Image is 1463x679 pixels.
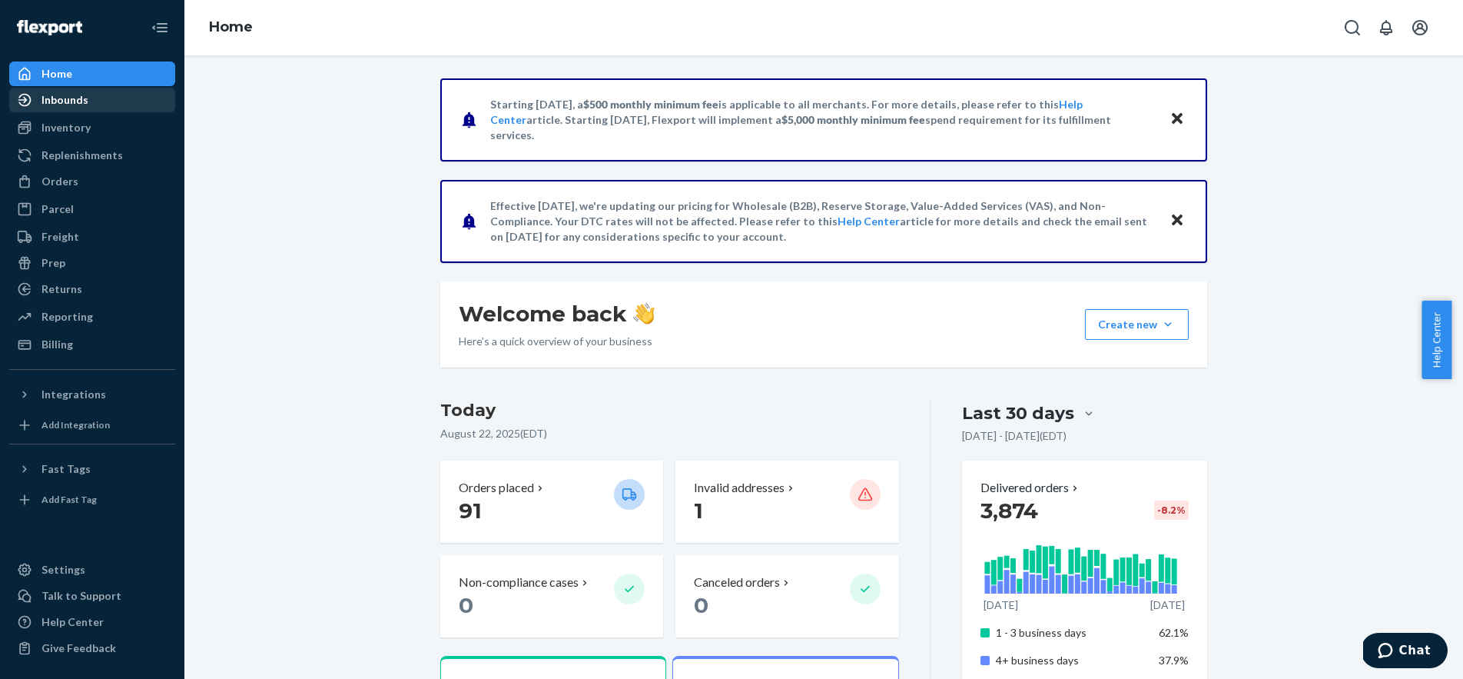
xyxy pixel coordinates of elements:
[9,88,175,112] a: Inbounds
[1167,210,1187,232] button: Close
[838,215,900,228] a: Help Center
[1154,501,1189,520] div: -8.2 %
[41,387,106,402] div: Integrations
[583,98,718,111] span: $500 monthly minimum fee
[9,636,175,661] button: Give Feedback
[1363,633,1448,671] iframe: Opens a widget where you can chat to one of our agents
[41,309,93,325] div: Reporting
[9,584,175,608] button: Talk to Support
[41,641,116,656] div: Give Feedback
[459,300,655,328] h1: Welcome back
[41,614,104,630] div: Help Center
[41,588,121,604] div: Talk to Support
[17,20,82,35] img: Flexport logo
[459,592,473,618] span: 0
[41,493,97,506] div: Add Fast Tag
[694,574,780,591] p: Canceled orders
[459,334,655,349] p: Here’s a quick overview of your business
[962,401,1074,425] div: Last 30 days
[440,398,899,423] h3: Today
[1167,108,1187,131] button: Close
[1150,597,1185,613] p: [DATE]
[41,66,72,82] div: Home
[459,479,534,497] p: Orders placed
[144,12,175,43] button: Close Navigation
[41,418,110,431] div: Add Integration
[9,382,175,407] button: Integrations
[9,277,175,301] a: Returns
[9,305,175,329] a: Reporting
[694,498,703,524] span: 1
[633,303,655,325] img: hand-wave emoji
[490,97,1155,143] p: Starting [DATE], a is applicable to all merchants. For more details, please refer to this article...
[1337,12,1368,43] button: Open Search Box
[197,5,265,50] ol: breadcrumbs
[675,461,898,543] button: Invalid addresses 1
[980,498,1038,524] span: 3,874
[694,479,785,497] p: Invalid addresses
[41,461,91,477] div: Fast Tags
[694,592,708,618] span: 0
[459,498,482,524] span: 91
[9,488,175,512] a: Add Fast Tag
[41,120,91,135] div: Inventory
[440,426,899,441] p: August 22, 2025 ( EDT )
[490,198,1155,245] p: Effective [DATE], we're updating our pricing for Wholesale (B2B), Reserve Storage, Value-Added Se...
[41,92,88,108] div: Inbounds
[996,653,1147,668] p: 4+ business days
[41,337,73,352] div: Billing
[209,18,253,35] a: Home
[9,610,175,634] a: Help Center
[1371,12,1402,43] button: Open notifications
[675,555,898,637] button: Canceled orders 0
[1159,626,1189,639] span: 62.1%
[41,174,78,189] div: Orders
[440,555,663,637] button: Non-compliance cases 0
[9,62,175,86] a: Home
[9,115,175,140] a: Inventory
[980,479,1081,497] button: Delivered orders
[996,625,1147,641] p: 1 - 3 business days
[9,457,175,481] button: Fast Tags
[9,225,175,249] a: Freight
[9,251,175,275] a: Prep
[1422,301,1451,379] button: Help Center
[1405,12,1435,43] button: Open account menu
[41,255,65,271] div: Prep
[41,281,82,297] div: Returns
[781,113,925,126] span: $5,000 monthly minimum fee
[440,461,663,543] button: Orders placed 91
[9,197,175,221] a: Parcel
[9,558,175,582] a: Settings
[41,562,85,577] div: Settings
[41,148,123,163] div: Replenishments
[962,428,1067,444] p: [DATE] - [DATE] ( EDT )
[984,597,1018,613] p: [DATE]
[9,143,175,168] a: Replenishments
[459,574,579,591] p: Non-compliance cases
[9,169,175,194] a: Orders
[1085,309,1189,340] button: Create new
[41,201,74,217] div: Parcel
[9,413,175,438] a: Add Integration
[41,229,79,245] div: Freight
[1159,654,1189,667] span: 37.9%
[9,332,175,357] a: Billing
